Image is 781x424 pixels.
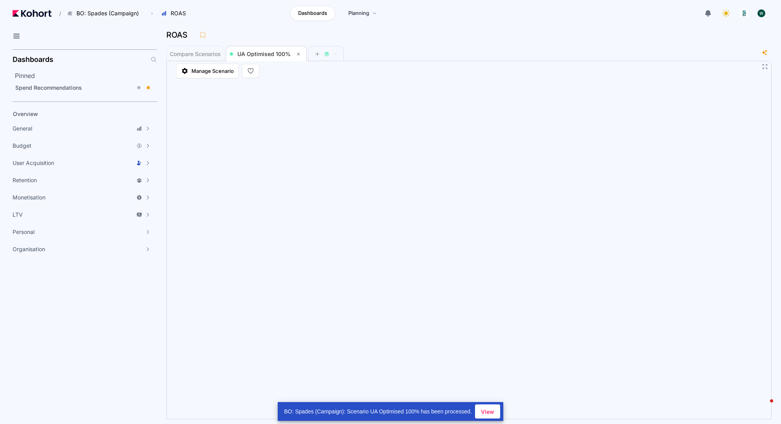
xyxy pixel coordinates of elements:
span: Budget [13,142,31,150]
span: Personal [13,228,35,236]
span: ROAS [171,9,186,17]
h2: Pinned [15,71,157,80]
span: Overview [13,111,38,117]
a: Manage Scenario [176,63,239,78]
span: View [481,408,494,416]
span: Organisation [13,245,45,253]
span: › [149,10,155,16]
img: logo_logo_images_1_20240607072359498299_20240828135028712857.jpeg [740,9,748,17]
span: Retention [13,176,37,184]
span: LTV [13,211,23,219]
button: ROAS [157,7,194,20]
span: / [53,9,61,18]
span: Monetisation [13,194,46,201]
iframe: Intercom live chat [754,397,773,416]
img: Kohort logo [13,10,51,17]
button: BO: Spades (Campaign) [63,7,147,20]
span: UA Optimised 100% [237,51,291,57]
span: Planning [348,9,369,17]
button: Fullscreen [762,63,768,70]
a: Spend Recommendations [13,82,155,94]
span: Dashboards [298,9,327,17]
div: BO: Spades (Campaign): Scenario UA Optimised 100% has been processed. [278,402,475,421]
a: Planning [340,6,385,21]
span: BO: Spades (Campaign) [76,9,139,17]
a: Overview [10,108,144,120]
a: Dashboards [290,6,335,21]
h2: Dashboards [13,56,53,63]
span: Manage Scenario [191,67,234,75]
h3: ROAS [166,31,192,39]
button: View [475,404,500,419]
span: Compare Scenarios [170,51,221,57]
span: User Acquisition [13,159,54,167]
span: General [13,125,32,132]
span: Spend Recommendations [15,84,82,91]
